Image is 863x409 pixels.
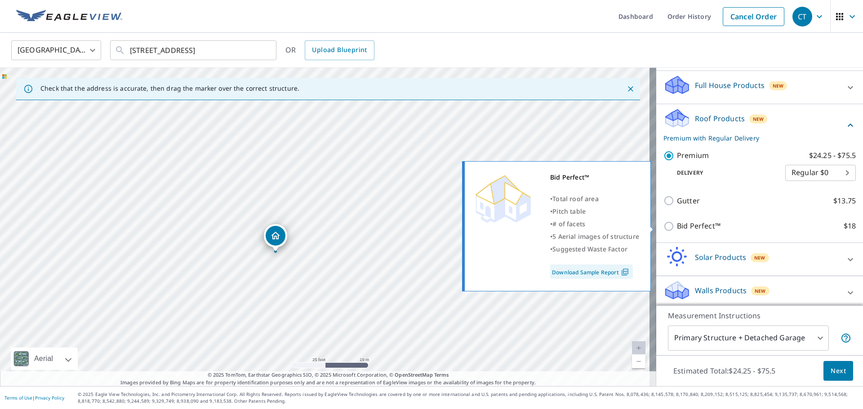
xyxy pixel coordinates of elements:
div: Solar ProductsNew [663,246,856,272]
div: • [550,243,639,255]
a: Download Sample Report [550,264,633,279]
div: Regular $0 [785,160,856,185]
div: OR [285,40,374,60]
p: Check that the address is accurate, then drag the marker over the correct structure. [40,84,299,92]
div: • [550,218,639,230]
div: • [550,205,639,218]
a: Terms of Use [4,395,32,401]
p: Estimated Total: $24.25 - $75.5 [666,361,783,381]
input: Search by address or latitude-longitude [130,38,258,63]
div: Walls ProductsNew [663,280,856,305]
span: New [753,115,764,123]
div: CT [792,7,812,26]
a: Terms [434,371,449,378]
span: New [754,254,765,261]
img: Pdf Icon [619,268,631,276]
p: | [4,395,64,400]
a: Cancel Order [723,7,784,26]
div: • [550,193,639,205]
span: Next [831,365,846,377]
p: Premium [677,150,709,161]
span: New [773,82,784,89]
div: Roof ProductsNewPremium with Regular Delivery [663,108,856,143]
div: Full House ProductsNew [663,75,856,100]
p: Walls Products [695,285,747,296]
div: Aerial [31,347,56,370]
span: New [755,287,766,295]
a: Current Level 20, Zoom In Disabled [632,341,645,355]
p: $18 [844,220,856,232]
span: # of facets [552,220,585,228]
div: Bid Perfect™ [550,171,639,184]
p: Solar Products [695,252,746,263]
span: Your report will include the primary structure and a detached garage if one exists. [841,333,851,343]
p: Premium with Regular Delivery [663,133,845,143]
span: © 2025 TomTom, Earthstar Geographics SIO, © 2025 Microsoft Corporation, © [208,371,449,379]
p: Roof Products [695,113,745,124]
p: $13.75 [833,195,856,207]
span: Pitch table [552,207,586,215]
div: Aerial [11,347,78,370]
a: OpenStreetMap [395,371,432,378]
a: Current Level 20, Zoom Out [632,355,645,368]
span: 5 Aerial images of structure [552,232,639,241]
p: Measurement Instructions [668,310,851,321]
a: Upload Blueprint [305,40,374,60]
img: EV Logo [16,10,122,23]
p: $24.25 - $75.5 [809,150,856,161]
div: Primary Structure + Detached Garage [668,325,829,351]
img: Premium [472,171,534,225]
p: Delivery [663,169,785,177]
p: Bid Perfect™ [677,220,721,232]
span: Upload Blueprint [312,44,367,56]
button: Close [625,83,636,95]
div: [GEOGRAPHIC_DATA] [11,38,101,63]
a: Privacy Policy [35,395,64,401]
button: Next [823,361,853,381]
p: Gutter [677,195,700,207]
span: Total roof area [552,194,599,203]
span: Suggested Waste Factor [552,245,627,253]
div: • [550,230,639,243]
div: Dropped pin, building 1, Residential property, 7560 SW Heather Ct Portland, OR 97223 [264,224,287,252]
p: © 2025 Eagle View Technologies, Inc. and Pictometry International Corp. All Rights Reserved. Repo... [78,391,859,405]
p: Full House Products [695,80,765,91]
